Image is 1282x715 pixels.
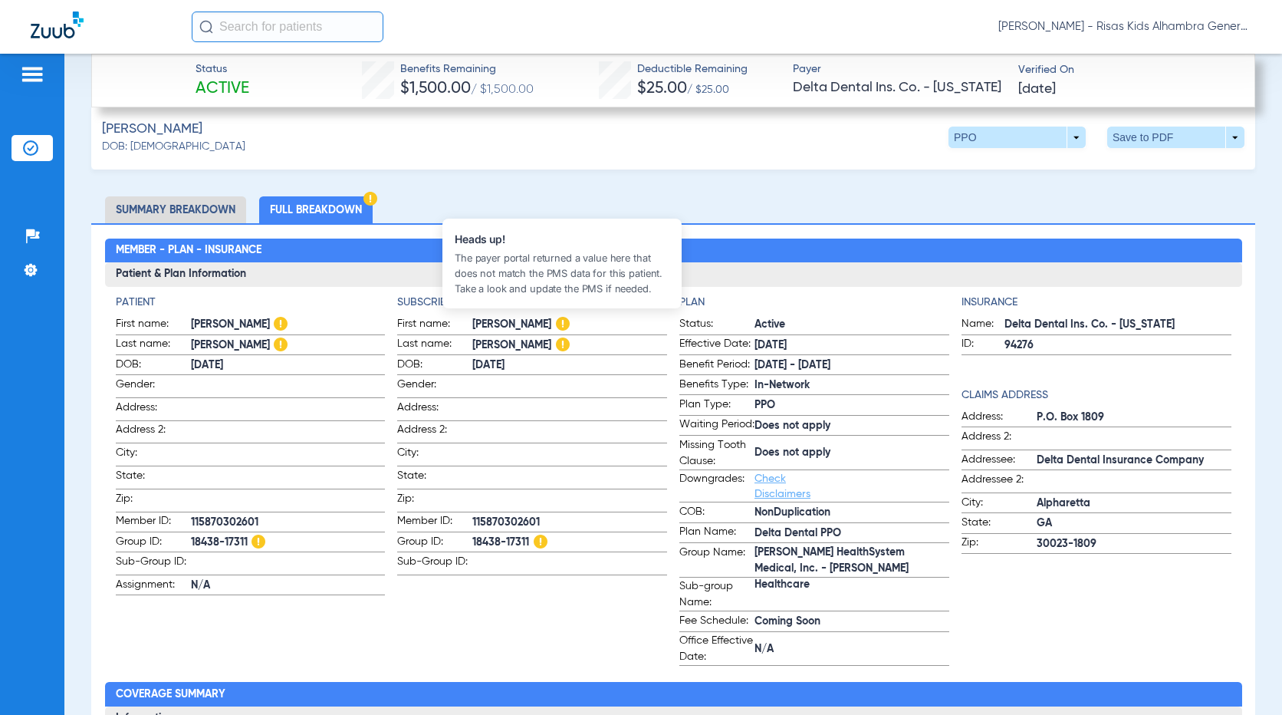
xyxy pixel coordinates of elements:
img: Hazard [274,338,288,351]
span: Addressee 2: [961,472,1037,493]
span: Address: [397,400,472,420]
span: Waiting Period: [679,417,754,435]
span: Addressee: [961,452,1037,470]
span: / $25.00 [687,84,729,95]
span: Heads up! [455,231,669,247]
span: Benefit Period: [679,357,754,375]
span: [DATE] [472,357,667,374]
span: Payer [793,61,1005,77]
img: Zuub Logo [31,12,84,38]
span: Active [196,78,249,100]
span: Deductible Remaining [637,61,748,77]
span: [PERSON_NAME] [472,317,667,333]
span: State: [397,468,472,489]
span: 115870302601 [472,515,667,531]
span: P.O. Box 1809 [1037,410,1231,426]
h3: Patient & Plan Information [105,262,1242,287]
iframe: Chat Widget [1205,641,1282,715]
span: [DATE] [191,357,386,374]
span: COB: [679,504,754,522]
span: ID: [961,336,1004,354]
span: Member ID: [116,513,191,532]
span: Last name: [116,336,191,354]
span: Benefits Remaining [400,61,534,77]
h4: Plan [679,295,949,311]
span: DOB: [397,357,472,375]
span: Group ID: [116,534,191,552]
span: Benefits Type: [679,377,754,395]
span: N/A [191,578,386,594]
img: hamburger-icon [20,65,44,84]
span: Zip: [397,491,472,512]
span: Zip: [116,491,191,512]
span: 94276 [1004,338,1231,354]
img: Hazard [363,192,377,206]
span: [PERSON_NAME] - Risas Kids Alhambra General [998,19,1251,35]
span: Address: [116,400,191,420]
span: 115870302601 [191,515,386,531]
span: State: [116,468,191,489]
span: Name: [961,316,1004,334]
span: Address 2: [397,422,472,443]
span: Plan Type: [679,397,754,415]
span: [PERSON_NAME] [102,120,202,139]
a: Check Disclaimers [754,473,810,499]
span: [DATE] [754,338,949,354]
button: PPO [948,127,1086,148]
span: $25.00 [637,81,687,97]
span: Group Name: [679,545,754,577]
li: Summary Breakdown [105,196,246,223]
span: City: [397,445,472,466]
div: The payer portal returned a value here that does not match the PMS data for this patient. Take a ... [455,250,669,296]
span: PPO [754,397,949,414]
img: Hazard [556,317,570,331]
span: DOB: [DEMOGRAPHIC_DATA] [102,139,245,155]
span: Sub-group Name: [679,578,754,611]
span: 18438-17311 [191,535,386,551]
h4: Subscriber [397,295,667,311]
span: Active [754,317,949,333]
img: Hazard [251,535,265,549]
span: [DATE] - [DATE] [754,357,949,374]
button: Save to PDF [1107,127,1244,148]
h4: Patient [116,295,386,311]
img: Search Icon [199,20,213,34]
span: 18438-17311 [472,535,667,551]
img: Hazard [534,535,547,549]
h2: Member - Plan - Insurance [105,239,1242,263]
span: [PERSON_NAME] HealthSystem Medical, Inc. - [PERSON_NAME] Healthcare [754,561,949,577]
h4: Insurance [961,295,1231,311]
span: N/A [754,641,949,657]
span: Address: [961,409,1037,427]
img: Hazard [556,338,570,351]
span: Address 2: [116,422,191,443]
span: Sub-Group ID: [116,554,191,575]
input: Search for patients [192,12,383,42]
span: First name: [397,316,472,334]
span: Last name: [397,336,472,354]
span: Group ID: [397,534,472,552]
span: Status: [679,316,754,334]
span: Coming Soon [754,614,949,630]
span: [PERSON_NAME] [472,338,667,354]
span: Plan Name: [679,524,754,542]
span: Does not apply [754,418,949,434]
span: Status [196,61,249,77]
span: Member ID: [397,513,472,532]
span: Assignment: [116,577,191,595]
h4: Claims Address [961,387,1231,404]
span: Does not apply [754,445,949,461]
span: $1,500.00 [400,81,471,97]
span: Missing Tooth Clause: [679,437,754,470]
span: Verified On [1018,62,1231,78]
span: / $1,500.00 [471,84,534,96]
span: Alpharetta [1037,496,1231,512]
span: Gender: [116,377,191,397]
span: Address 2: [961,429,1037,450]
span: Delta Dental PPO [754,526,949,542]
